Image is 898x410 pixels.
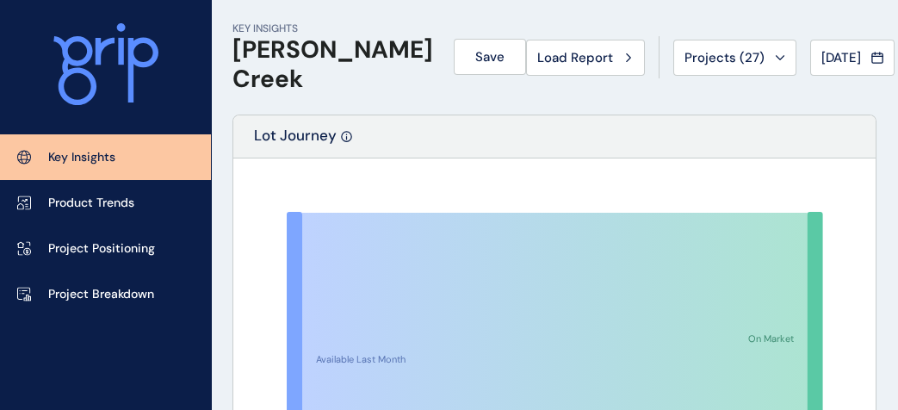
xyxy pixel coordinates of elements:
button: Load Report [526,40,645,76]
p: Project Positioning [48,240,155,258]
p: Lot Journey [254,126,337,158]
button: Projects (27) [673,40,796,76]
button: Save [454,39,526,75]
p: KEY INSIGHTS [232,22,433,36]
p: Project Breakdown [48,286,154,303]
h1: [PERSON_NAME] Creek [232,35,433,93]
span: Load Report [537,49,613,66]
button: [DATE] [810,40,895,76]
p: Product Trends [48,195,134,212]
span: Save [475,48,505,65]
span: [DATE] [821,49,861,66]
span: Projects ( 27 ) [684,49,765,66]
p: Key Insights [48,149,115,166]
